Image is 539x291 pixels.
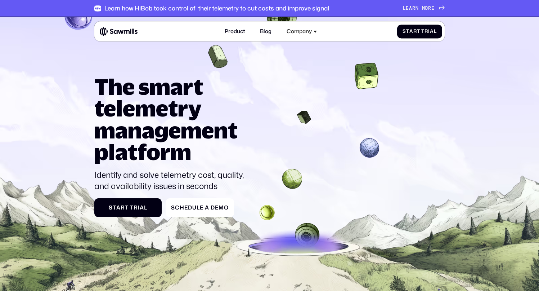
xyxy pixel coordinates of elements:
span: e [431,5,435,11]
a: Blog [256,24,275,39]
span: S [403,28,406,34]
span: a [205,204,209,211]
span: D [211,204,215,211]
span: h [180,204,184,211]
span: l [434,28,437,34]
a: StartTrial [94,198,162,217]
a: ScheduleaDemo [166,198,234,217]
span: r [413,28,417,34]
span: n [416,5,419,11]
span: e [215,204,219,211]
a: StartTrial [397,25,442,38]
span: t [417,28,420,34]
span: T [421,28,425,34]
span: m [219,204,224,211]
span: S [109,204,113,211]
span: i [138,204,140,211]
span: l [197,204,200,211]
span: a [430,28,434,34]
a: Product [221,24,249,39]
div: Company [287,28,312,35]
span: e [184,204,188,211]
span: t [125,204,129,211]
span: r [428,5,431,11]
h1: The smart telemetry management platform [94,76,251,163]
span: e [200,204,203,211]
span: r [425,28,428,34]
span: t [113,204,116,211]
a: Learnmore [403,5,445,11]
span: a [140,204,144,211]
div: Company [282,24,321,39]
span: S [171,204,175,211]
span: c [175,204,180,211]
span: a [409,28,413,34]
span: e [406,5,409,11]
span: a [409,5,412,11]
span: i [428,28,430,34]
span: r [121,204,125,211]
span: r [134,204,138,211]
span: o [425,5,428,11]
span: o [224,204,229,211]
span: l [144,204,147,211]
span: L [403,5,406,11]
p: Identify and solve telemetry cost, quality, and availability issues in seconds [94,169,251,192]
span: r [412,5,416,11]
span: a [116,204,121,211]
span: T [130,204,134,211]
span: d [188,204,192,211]
span: m [422,5,425,11]
span: t [406,28,409,34]
div: Learn how HiBob took control of their telemetry to cut costs and improve signal [104,5,329,12]
span: u [192,204,197,211]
